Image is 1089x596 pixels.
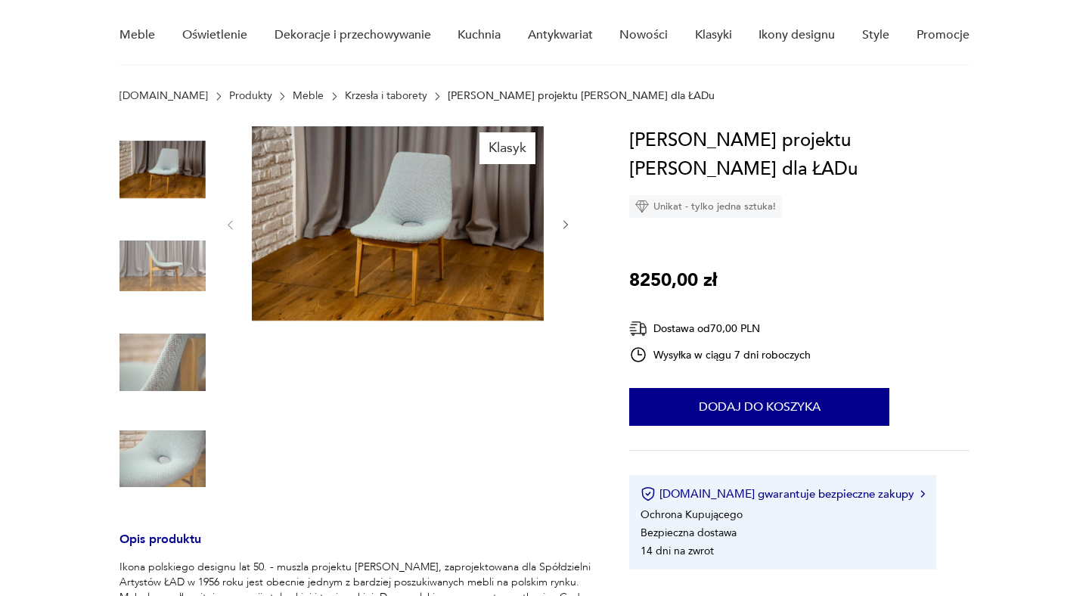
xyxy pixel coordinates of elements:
[917,6,970,64] a: Promocje
[862,6,889,64] a: Style
[119,223,206,309] img: Zdjęcie produktu Krzeslo Muszla projektu Hanny Lachert dla ŁADu
[345,90,427,102] a: Krzesła i taborety
[448,90,715,102] p: [PERSON_NAME] projektu [PERSON_NAME] dla ŁADu
[293,90,324,102] a: Meble
[458,6,501,64] a: Kuchnia
[629,195,782,218] div: Unikat - tylko jedna sztuka!
[528,6,593,64] a: Antykwariat
[629,266,717,295] p: 8250,00 zł
[920,490,925,498] img: Ikona strzałki w prawo
[629,388,889,426] button: Dodaj do koszyka
[619,6,668,64] a: Nowości
[641,486,924,501] button: [DOMAIN_NAME] gwarantuje bezpieczne zakupy
[641,526,737,540] li: Bezpieczna dostawa
[629,319,647,338] img: Ikona dostawy
[641,486,656,501] img: Ikona certyfikatu
[275,6,431,64] a: Dekoracje i przechowywanie
[119,319,206,405] img: Zdjęcie produktu Krzeslo Muszla projektu Hanny Lachert dla ŁADu
[119,6,155,64] a: Meble
[759,6,835,64] a: Ikony designu
[629,346,811,364] div: Wysyłka w ciągu 7 dni roboczych
[119,416,206,502] img: Zdjęcie produktu Krzeslo Muszla projektu Hanny Lachert dla ŁADu
[635,200,649,213] img: Ikona diamentu
[119,126,206,213] img: Zdjęcie produktu Krzeslo Muszla projektu Hanny Lachert dla ŁADu
[119,90,208,102] a: [DOMAIN_NAME]
[641,544,714,558] li: 14 dni na zwrot
[119,535,593,560] h3: Opis produktu
[641,508,743,522] li: Ochrona Kupującego
[229,90,272,102] a: Produkty
[629,126,969,184] h1: [PERSON_NAME] projektu [PERSON_NAME] dla ŁADu
[629,319,811,338] div: Dostawa od 70,00 PLN
[695,6,732,64] a: Klasyki
[182,6,247,64] a: Oświetlenie
[252,126,544,321] img: Zdjęcie produktu Krzeslo Muszla projektu Hanny Lachert dla ŁADu
[479,132,535,164] div: Klasyk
